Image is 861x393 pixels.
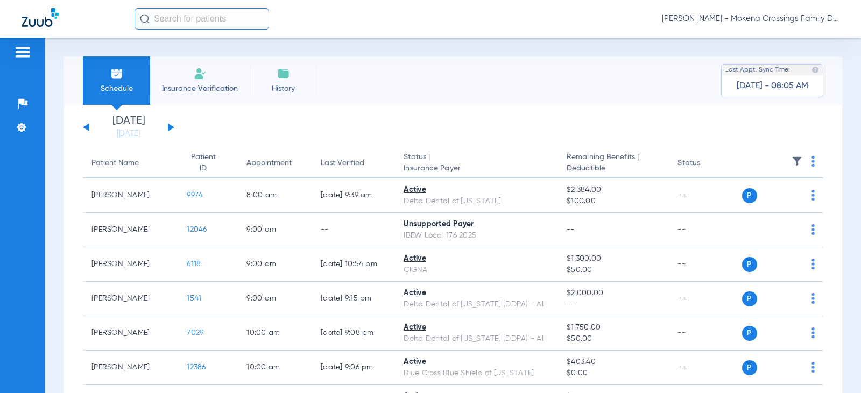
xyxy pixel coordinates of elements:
[187,152,229,174] div: Patient ID
[811,362,815,373] img: group-dot-blue.svg
[567,163,660,174] span: Deductible
[312,213,395,247] td: --
[238,351,312,385] td: 10:00 AM
[404,184,549,196] div: Active
[567,288,660,299] span: $2,000.00
[187,152,220,174] div: Patient ID
[83,178,178,213] td: [PERSON_NAME]
[258,83,309,94] span: History
[811,190,815,201] img: group-dot-blue.svg
[404,356,549,368] div: Active
[567,265,660,276] span: $50.00
[238,247,312,282] td: 9:00 AM
[567,184,660,196] span: $2,384.00
[246,158,292,169] div: Appointment
[669,351,742,385] td: --
[811,327,815,338] img: group-dot-blue.svg
[91,158,170,169] div: Patient Name
[83,282,178,316] td: [PERSON_NAME]
[312,282,395,316] td: [DATE] 9:15 PM
[321,158,386,169] div: Last Verified
[404,288,549,299] div: Active
[742,188,757,203] span: P
[558,148,669,178] th: Remaining Benefits |
[187,226,207,233] span: 12046
[742,326,757,341] span: P
[312,351,395,385] td: [DATE] 9:06 PM
[811,293,815,304] img: group-dot-blue.svg
[404,299,549,310] div: Delta Dental of [US_STATE] (DDPA) - AI
[567,322,660,333] span: $1,750.00
[567,253,660,265] span: $1,300.00
[187,260,201,268] span: 6118
[91,158,139,169] div: Patient Name
[404,163,549,174] span: Insurance Payer
[669,148,742,178] th: Status
[404,333,549,345] div: Delta Dental of [US_STATE] (DDPA) - AI
[321,158,364,169] div: Last Verified
[277,67,290,80] img: History
[567,226,575,233] span: --
[669,316,742,351] td: --
[312,178,395,213] td: [DATE] 9:39 AM
[395,148,558,178] th: Status |
[83,351,178,385] td: [PERSON_NAME]
[742,360,757,375] span: P
[725,65,790,75] span: Last Appt. Sync Time:
[14,46,31,59] img: hamburger-icon
[187,329,203,337] span: 7029
[792,156,802,167] img: filter.svg
[96,116,161,139] li: [DATE]
[158,83,242,94] span: Insurance Verification
[96,128,161,139] a: [DATE]
[187,295,201,302] span: 1541
[669,247,742,282] td: --
[238,178,312,213] td: 8:00 AM
[567,299,660,310] span: --
[404,265,549,276] div: CIGNA
[140,14,150,24] img: Search Icon
[187,191,203,199] span: 9974
[22,8,59,27] img: Zuub Logo
[737,81,808,91] span: [DATE] - 08:05 AM
[567,368,660,379] span: $0.00
[312,247,395,282] td: [DATE] 10:54 PM
[811,259,815,269] img: group-dot-blue.svg
[404,322,549,333] div: Active
[811,66,819,74] img: last sync help info
[194,67,207,80] img: Manual Insurance Verification
[91,83,142,94] span: Schedule
[83,213,178,247] td: [PERSON_NAME]
[567,196,660,207] span: $100.00
[312,316,395,351] td: [DATE] 9:08 PM
[187,363,206,371] span: 12386
[811,156,815,167] img: group-dot-blue.svg
[662,13,839,24] span: [PERSON_NAME] - Mokena Crossings Family Dental
[238,213,312,247] td: 9:00 AM
[404,230,549,241] div: IBEW Local 176 2025
[238,316,312,351] td: 10:00 AM
[669,282,742,316] td: --
[742,291,757,306] span: P
[110,67,123,80] img: Schedule
[83,247,178,282] td: [PERSON_NAME]
[404,196,549,207] div: Delta Dental of [US_STATE]
[669,178,742,213] td: --
[83,316,178,351] td: [PERSON_NAME]
[404,219,549,230] div: Unsupported Payer
[404,368,549,379] div: Blue Cross Blue Shield of [US_STATE]
[669,213,742,247] td: --
[742,257,757,272] span: P
[238,282,312,316] td: 9:00 AM
[567,333,660,345] span: $50.00
[811,224,815,235] img: group-dot-blue.svg
[404,253,549,265] div: Active
[135,8,269,30] input: Search for patients
[567,356,660,368] span: $403.40
[246,158,304,169] div: Appointment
